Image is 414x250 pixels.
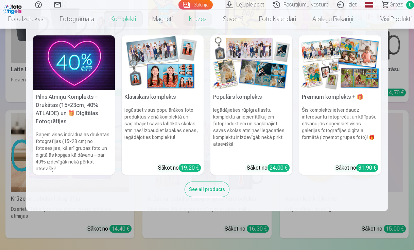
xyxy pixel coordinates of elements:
[33,128,115,175] h6: Saņem visas individuālās drukātās fotogrāfijas (15×23 cm) no fotosesijas, kā arī grupas foto un d...
[122,104,204,161] h6: Iegūstiet visus populārākos foto produktus vienā komplektā un saglabājiet savas labākās skolas at...
[247,164,290,172] div: Sākot no
[3,3,23,14] img: /fa1
[33,35,115,175] a: Pilns Atmiņu Komplekts – Drukātas (15×23cm, 40% ATLAIDE) un 🎁 Digitālas Fotogrāfijas Pilns Atmiņu...
[33,90,115,128] h5: Pilns Atmiņu Komplekts – Drukātas (15×23cm, 40% ATLAIDE) un 🎁 Digitālas Fotogrāfijas
[390,1,403,9] span: Grozs
[210,35,292,90] img: Populārs komplekts
[210,90,292,104] h5: Populārs komplekts
[210,104,292,161] h6: Iegādājieties rūpīgi atlasītu komplektu ar iecienītākajiem fotoproduktiem un saglabājiet savas sk...
[304,10,361,29] a: Atslēgu piekariņi
[299,90,381,104] h5: Premium komplekts + 🎁
[406,1,414,9] span: 0
[185,185,229,192] a: See all products
[299,104,381,161] h6: Šis komplekts ietver daudz interesantu fotopreču, un kā īpašu dāvanu jūs saņemsiet visas galerija...
[210,35,292,175] a: Populārs komplektsPopulārs komplektsIegādājieties rūpīgi atlasītu komplektu ar iecienītākajiem fo...
[122,35,204,90] img: Klasiskais komplekts
[268,164,290,172] div: 24,00 €
[144,10,181,29] a: Magnēti
[158,164,201,172] div: Sākot no
[299,35,381,90] img: Premium komplekts + 🎁
[122,35,204,175] a: Klasiskais komplektsKlasiskais komplektsIegūstiet visus populārākos foto produktus vienā komplekt...
[356,164,378,172] div: 31,90 €
[215,10,251,29] a: Suvenīri
[52,10,102,29] a: Fotogrāmata
[102,10,144,29] a: Komplekti
[185,182,229,197] div: See all products
[33,35,115,90] img: Pilns Atmiņu Komplekts – Drukātas (15×23cm, 40% ATLAIDE) un 🎁 Digitālas Fotogrāfijas
[251,10,304,29] a: Foto kalendāri
[335,164,378,172] div: Sākot no
[299,35,381,175] a: Premium komplekts + 🎁 Premium komplekts + 🎁Šis komplekts ietver daudz interesantu fotopreču, un k...
[179,164,201,172] div: 19,20 €
[181,10,215,29] a: Krūzes
[122,90,204,104] h5: Klasiskais komplekts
